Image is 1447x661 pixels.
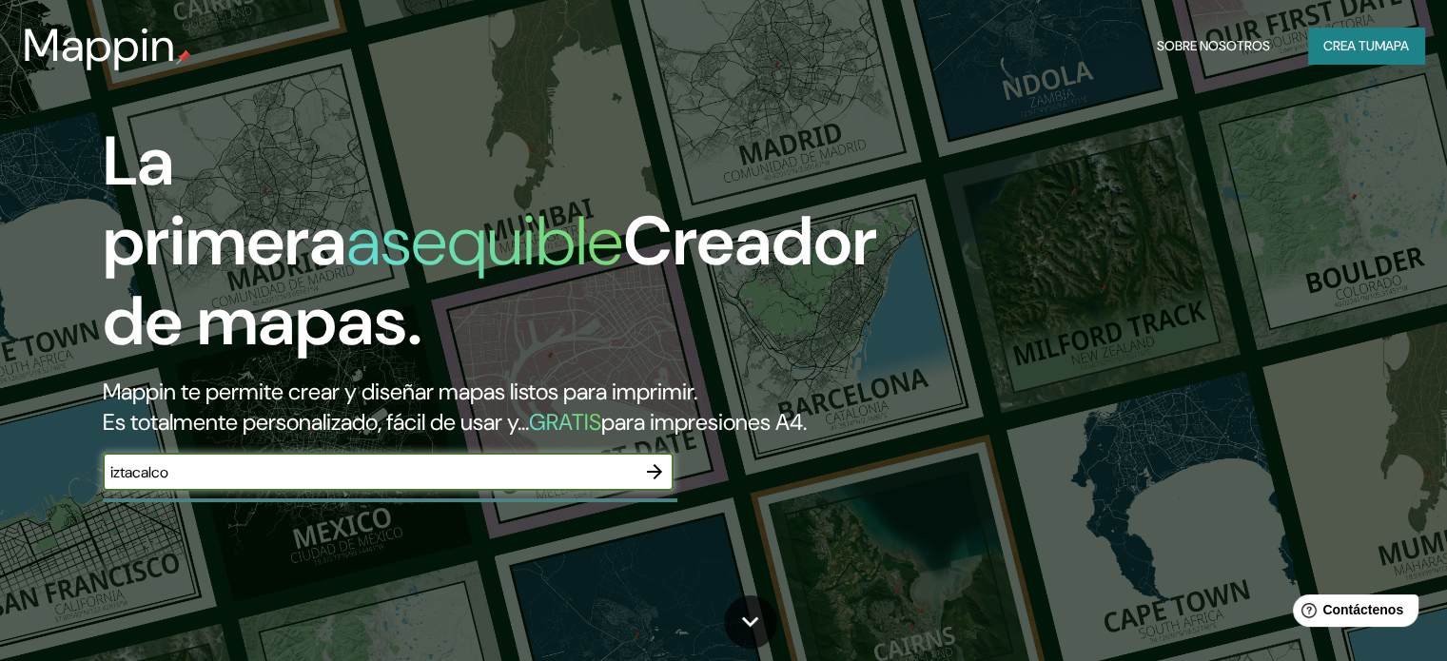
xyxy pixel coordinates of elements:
[103,461,636,483] input: Elige tu lugar favorito
[176,49,191,65] img: pin de mapeo
[1157,37,1270,54] font: Sobre nosotros
[103,377,697,406] font: Mappin te permite crear y diseñar mapas listos para imprimir.
[103,197,877,365] font: Creador de mapas.
[103,117,346,285] font: La primera
[103,407,529,437] font: Es totalmente personalizado, fácil de usar y...
[601,407,807,437] font: para impresiones A4.
[1323,37,1375,54] font: Crea tu
[346,197,623,285] font: asequible
[1375,37,1409,54] font: mapa
[529,407,601,437] font: GRATIS
[23,15,176,75] font: Mappin
[1149,28,1278,64] button: Sobre nosotros
[1278,587,1426,640] iframe: Lanzador de widgets de ayuda
[1308,28,1424,64] button: Crea tumapa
